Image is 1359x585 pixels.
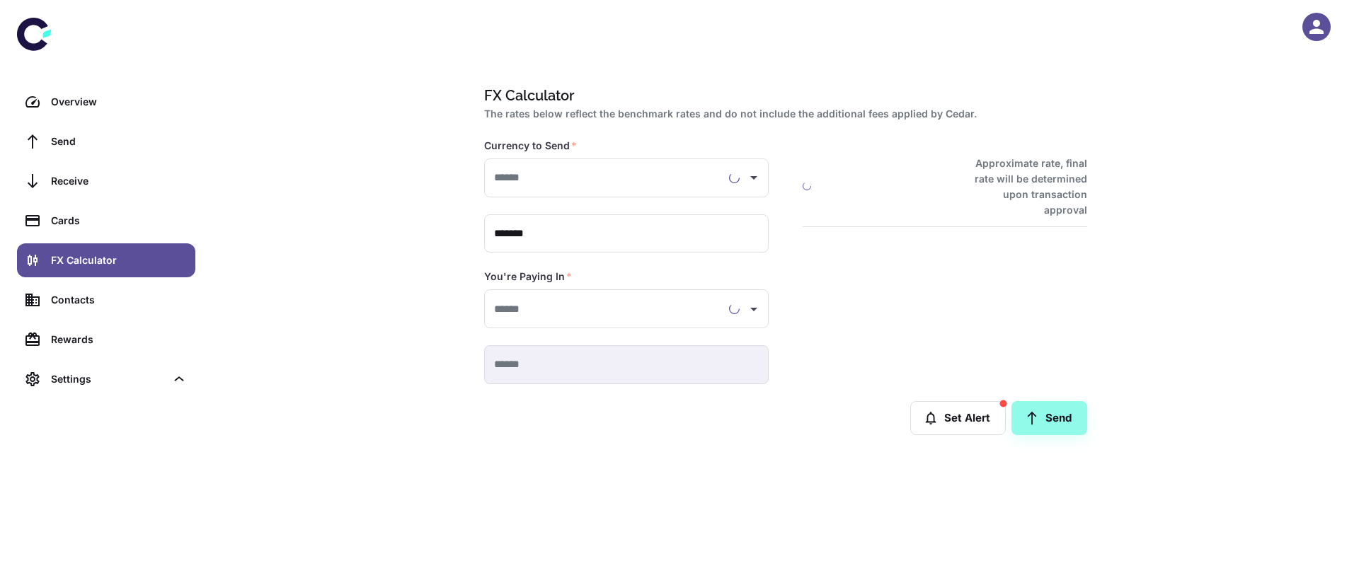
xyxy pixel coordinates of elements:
button: Set Alert [910,401,1006,435]
h6: Approximate rate, final rate will be determined upon transaction approval [959,156,1087,218]
button: Open [744,168,764,187]
div: Overview [51,94,187,110]
div: Receive [51,173,187,189]
a: FX Calculator [17,243,195,277]
div: Rewards [51,332,187,347]
a: Contacts [17,283,195,317]
div: FX Calculator [51,253,187,268]
div: Settings [17,362,195,396]
div: Send [51,134,187,149]
a: Send [1011,401,1087,435]
div: Contacts [51,292,187,308]
a: Rewards [17,323,195,357]
a: Send [17,124,195,158]
button: Open [744,299,764,319]
h1: FX Calculator [484,85,1082,106]
a: Receive [17,164,195,198]
a: Cards [17,204,195,238]
div: Cards [51,213,187,228]
label: Currency to Send [484,139,577,153]
a: Overview [17,85,195,119]
div: Settings [51,371,166,387]
label: You're Paying In [484,270,572,284]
